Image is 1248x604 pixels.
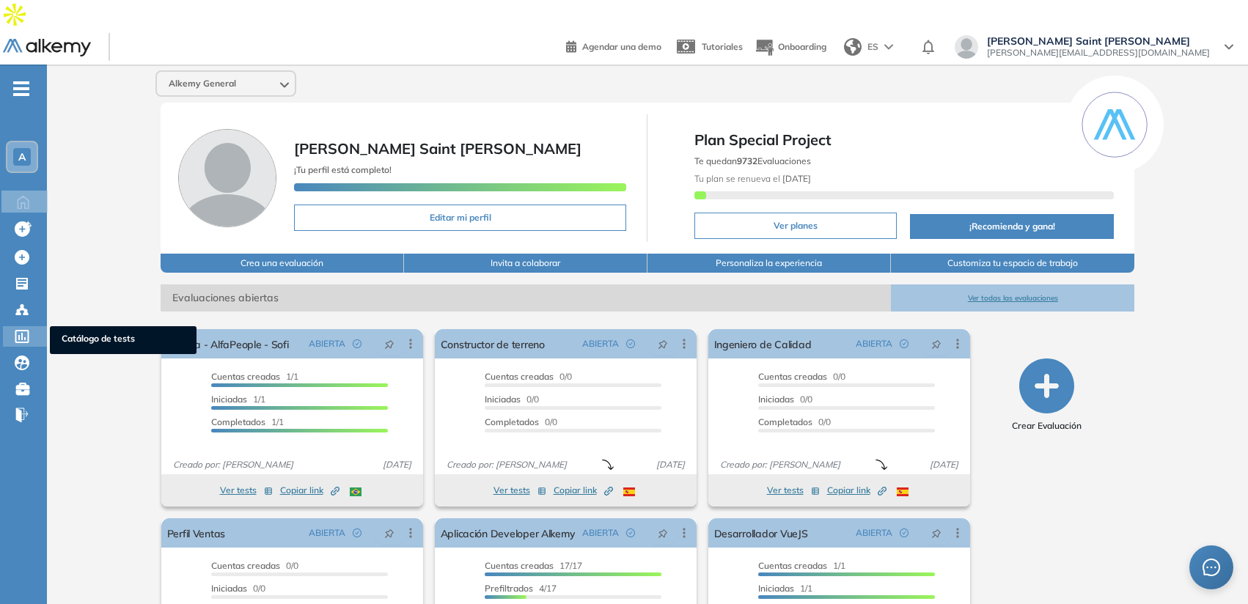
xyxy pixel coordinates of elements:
span: check-circle [900,528,909,537]
img: Foto de perfil [178,129,276,227]
span: pushpin [931,527,941,539]
span: ABIERTA [582,337,619,350]
span: ES [867,40,878,54]
span: Crear Evaluación [1012,419,1082,432]
span: ¡Tu perfil está completo! [294,164,392,175]
button: Copiar link [827,482,887,499]
span: check-circle [900,339,909,348]
button: pushpin [647,521,679,545]
span: check-circle [626,528,635,537]
span: 1/1 [211,394,265,405]
button: pushpin [373,521,405,545]
button: Personaliza la experiencia [647,254,891,273]
span: Cuentas creadas [485,560,554,571]
span: 17/17 [485,560,582,571]
button: pushpin [373,332,405,356]
span: Copiar link [827,484,887,497]
span: Cuentas creadas [758,371,827,382]
span: 1/1 [211,416,284,427]
span: check-circle [353,339,361,348]
button: pushpin [647,332,679,356]
span: ABIERTA [309,526,345,539]
span: Iniciadas [485,394,521,405]
span: Cuentas creadas [211,371,280,382]
img: ESP [623,487,635,496]
span: 1/1 [211,371,298,382]
span: 1/1 [758,560,845,571]
span: message [1203,559,1220,576]
button: Ver tests [493,482,546,499]
span: Evaluaciones abiertas [161,284,892,312]
span: Iniciadas [758,583,794,594]
span: 0/0 [211,560,298,571]
button: Copiar link [554,482,613,499]
img: BRA [350,487,361,496]
span: Iniciadas [211,583,247,594]
span: 0/0 [758,394,812,405]
span: Completados [485,416,539,427]
span: 1/1 [758,583,812,594]
a: Ingeniero de Calidad [714,329,812,358]
span: Creado por: [PERSON_NAME] [714,458,846,471]
span: 0/0 [211,583,265,594]
button: Ver planes [694,213,896,239]
i: - [13,87,29,90]
a: Desarrollador VueJS [714,518,808,548]
span: [PERSON_NAME] Saint [PERSON_NAME] [987,35,1210,47]
span: Te quedan Evaluaciones [694,155,811,166]
span: [DATE] [650,458,691,471]
span: Onboarding [778,41,826,52]
span: [DATE] [924,458,964,471]
span: Tutoriales [702,41,743,52]
span: ABIERTA [856,337,892,350]
img: Logo [3,39,91,57]
span: ABIERTA [309,337,345,350]
span: 0/0 [758,416,831,427]
button: Crea una evaluación [161,254,404,273]
button: Crear Evaluación [1012,358,1082,432]
a: Agendar una demo [566,37,661,54]
span: [PERSON_NAME] Saint [PERSON_NAME] [294,139,581,158]
img: ESP [897,487,909,496]
span: 0/0 [485,371,572,382]
span: Iniciadas [211,394,247,405]
span: Alkemy General [169,78,236,89]
a: Aplicación Developer Alkemy [441,518,576,548]
span: Cuentas creadas [211,560,280,571]
span: 4/17 [485,583,557,594]
a: Prueba - AlfaPeople - Sofi [167,329,289,358]
span: pushpin [384,527,394,539]
b: 9732 [737,155,757,166]
a: Constructor de terreno [441,329,545,358]
button: Ver todas las evaluaciones [891,284,1134,312]
span: Plan Special Project [694,129,1114,151]
span: 0/0 [758,371,845,382]
button: Customiza tu espacio de trabajo [891,254,1134,273]
span: Tu plan se renueva el [694,173,811,184]
span: Cuentas creadas [485,371,554,382]
span: Catálogo de tests [62,332,185,348]
span: [DATE] [377,458,417,471]
span: Iniciadas [758,394,794,405]
span: pushpin [658,527,668,539]
span: Cuentas creadas [758,560,827,571]
span: check-circle [626,339,635,348]
img: arrow [884,44,893,50]
a: Tutoriales [673,28,743,66]
span: [PERSON_NAME][EMAIL_ADDRESS][DOMAIN_NAME] [987,47,1210,59]
button: Copiar link [280,482,339,499]
span: Agendar una demo [582,41,661,52]
span: Completados [758,416,812,427]
button: ¡Recomienda y gana! [910,214,1115,239]
span: ABIERTA [856,526,892,539]
b: [DATE] [780,173,811,184]
button: pushpin [920,521,952,545]
img: world [844,38,862,56]
span: ABIERTA [582,526,619,539]
button: Ver tests [767,482,820,499]
button: pushpin [920,332,952,356]
span: Copiar link [554,484,613,497]
span: Completados [211,416,265,427]
span: pushpin [931,338,941,350]
span: Creado por: [PERSON_NAME] [167,458,299,471]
